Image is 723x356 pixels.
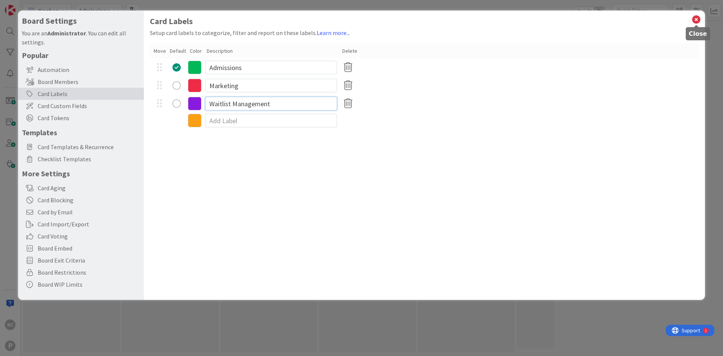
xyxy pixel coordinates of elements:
h4: Board Settings [22,16,140,26]
div: Board Members [18,76,144,88]
span: Card Voting [38,232,140,241]
span: Support [16,1,34,10]
span: Card Custom Fields [38,101,140,110]
div: Delete [342,47,357,55]
div: Card Aging [18,182,144,194]
input: Add Label [205,114,337,127]
div: You are an . You can edit all settings. [22,29,140,47]
h5: Close [689,30,707,37]
h5: Templates [22,128,140,137]
input: Edit Label [205,79,337,92]
div: Card Blocking [18,194,144,206]
span: Board Embed [38,244,140,253]
h1: Card Labels [150,17,699,26]
div: Card Labels [18,88,144,100]
div: Board WIP Limits [18,278,144,290]
div: Automation [18,64,144,76]
a: Learn more... [317,29,350,37]
b: Administrator [47,29,86,37]
div: Description [207,47,339,55]
span: Card Tokens [38,113,140,122]
div: Card Import/Export [18,218,144,230]
span: Board Exit Criteria [38,256,140,265]
input: Edit Label [205,97,337,110]
div: Default [170,47,186,55]
div: Color [190,47,203,55]
input: Edit Label [205,61,337,74]
span: Board Restrictions [38,268,140,277]
span: Checklist Templates [38,154,140,163]
h5: Popular [22,50,140,60]
span: Card by Email [38,208,140,217]
div: Move [154,47,166,55]
div: 1 [39,3,41,9]
span: Card Templates & Recurrence [38,142,140,151]
div: Setup card labels to categorize, filter and report on these labels. [150,28,699,37]
h5: More Settings [22,169,140,178]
